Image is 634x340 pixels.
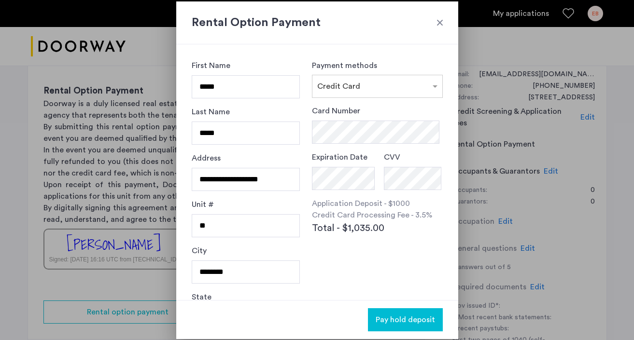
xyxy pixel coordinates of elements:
[312,221,384,235] span: Total - $1,035.00
[192,152,221,164] label: Address
[312,198,442,209] p: Application Deposit - $1000
[317,82,360,90] span: Credit Card
[312,105,360,117] label: Card Number
[376,314,435,326] span: Pay hold deposit
[368,308,443,331] button: button
[192,14,443,31] h2: Rental Option Payment
[312,151,367,163] label: Expiration Date
[192,199,214,210] label: Unit #
[192,106,230,118] label: Last Name
[312,62,377,69] label: Payment methods
[192,245,207,257] label: City
[384,151,400,163] label: CVV
[312,209,442,221] p: Credit Card Processing Fee - 3.5%
[192,60,230,71] label: First Name
[192,291,211,303] label: State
